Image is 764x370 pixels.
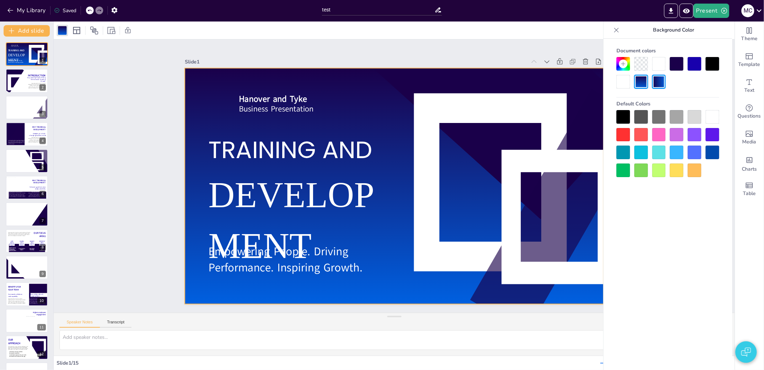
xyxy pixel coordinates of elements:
div: Add a table [735,176,764,202]
div: 8 [39,244,46,251]
button: Add slide [4,25,50,37]
div: Saved [54,7,76,14]
div: INTRODUCTIONEmpowering People. Driving Performance. Inspiring Growth.Lorem ipsum dolor sit amet, ... [6,69,48,92]
div: WHY TRAINING & DEVELOPMENT?Enhancing performance and productivityLorem ipsum dolor sit amet, cons... [6,176,48,199]
span: OUR BEST TEAM [18,365,36,368]
span: Real results that impact business growth [8,316,20,323]
span: Questions [738,112,761,120]
div: 9 [6,256,48,279]
div: 10 [37,298,46,304]
div: Change the overall theme [735,22,764,47]
span: LEADING WITH IMPACT [19,248,25,251]
button: M C [741,4,754,18]
div: 7 [39,218,46,224]
span: Media [743,138,756,146]
div: WHY TRAINING & DEVELOPMENT?Lorem ipsum dolor sit amet, consectetur adipiscing elit, sed do eiusmo... [6,96,48,119]
p: Background Color [622,22,725,39]
div: 4 [39,138,46,144]
span: Position [90,26,98,35]
div: 11 [37,324,46,331]
div: 2 [39,84,46,91]
span: Building stronger, more capable teams [8,159,24,163]
span: CORE SKILLS DEVELOPMENT [9,241,15,247]
div: Slide 1 / 15 [57,360,600,366]
div: Document colors [616,44,719,57]
span: Lorem ipsum dolor sit amet, consectetur adipiscing elit, sed do eiusmod tempor incididunt ut labo... [8,111,26,116]
div: 9 [39,271,46,277]
div: Layout [71,25,82,36]
button: Export to PowerPoint [664,4,678,18]
span: Theme [741,35,758,43]
span: Lorem ipsum dolor sit amet, consectetur adipiscing elit, sed do eiusmod tempor incididunt ut labo... [8,105,26,110]
span: Text [744,86,754,94]
div: 6 [39,191,46,197]
div: 10 [6,282,48,306]
span: Table [743,190,756,198]
div: 1 [39,57,46,64]
button: Speaker Notes [59,320,100,328]
div: Hanover and TykeBusiness PresentationDEVELOPMENTEmpowering People. Driving Performance. Inspiring... [6,42,48,66]
div: 7 [6,202,48,226]
span: Business Presentation [239,104,313,114]
div: Add images, graphics, shapes or video [735,125,764,151]
button: My Library [5,5,49,16]
div: Add charts and graphs [735,151,764,176]
button: Preview Presentation [679,4,693,18]
span: INNOVATION & CREATIVITY [30,241,34,247]
span: Template [739,61,760,68]
div: 5 [39,164,46,171]
span: BENEFITS FOR YOUR TEAM [8,285,21,291]
span: Empowering People. Driving Performance. Inspiring Growth. [208,244,362,275]
div: Resize presentation [106,25,117,36]
div: WHY TRAINING & DEVELOPMENT?Building stronger, more capable teamsLorem ipsum dolor sit amet, conse... [6,149,48,173]
span: WHY TRAINING & DEVELOPMENT? [8,152,21,157]
span: Increased confidence and capability [8,293,23,297]
div: Slide 1 [185,58,527,65]
button: Transcript [100,320,132,328]
div: 12 [6,336,48,359]
span: COMMUNICATION, TEAMWORK, PROBLEM-SOLVING [8,248,16,252]
span: Empowering People. Driving Performance. Inspiring Growth. [27,77,45,82]
div: 11 [6,309,48,333]
span: UNLOCKING POTENTIAL [29,248,34,251]
div: WHY TRAINING & DEVELOPMENT?Adapting to a fast-changing business worldLorem ipsum dolor sit amet, ... [6,122,48,146]
div: 12 [37,351,46,357]
div: 3 [39,111,46,117]
div: Get real-time input from your audience [735,99,764,125]
button: Present [693,4,729,18]
span: Charts [742,165,757,173]
div: Add ready made slides [735,47,764,73]
div: M C [741,4,754,17]
input: Insert title [322,5,435,15]
span: SPEAKING WITH CONFIDENCE [39,248,45,252]
div: 8 [6,229,48,253]
div: Default Colors [616,98,719,110]
div: Add text boxes [735,73,764,99]
span: LEADERSHIP & MANAGEMENT [20,241,24,247]
span: Better collaboration & stronger culture [29,293,43,297]
span: Lorem ipsum dolor sit amet, consectetur adipiscing elit, sed do eiusmod tempor incididunt ut labo... [8,325,26,330]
